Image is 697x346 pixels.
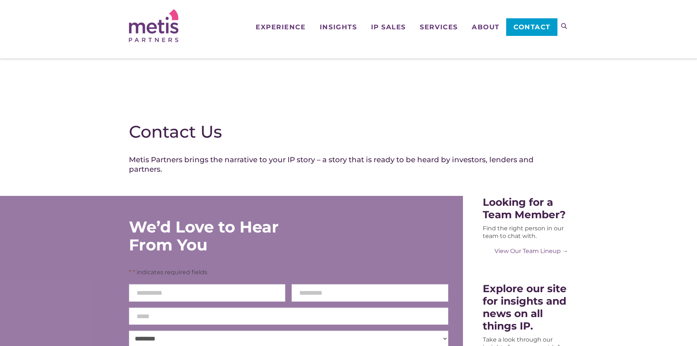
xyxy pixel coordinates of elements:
div: Looking for a Team Member? [483,196,568,221]
h1: Contact Us [129,122,568,142]
a: View Our Team Lineup → [483,247,568,255]
span: Insights [320,24,357,30]
span: Contact [514,24,550,30]
p: " " indicates required fields [129,268,448,276]
span: Services [420,24,457,30]
div: Find the right person in our team to chat with. [483,224,568,240]
span: Experience [256,24,305,30]
img: Metis Partners [129,9,178,42]
span: About [472,24,500,30]
span: IP Sales [371,24,406,30]
a: Contact [506,18,557,36]
div: Explore our site for insights and news on all things IP. [483,282,568,332]
h4: Metis Partners brings the narrative to your IP story – a story that is ready to be heard by inves... [129,155,568,174]
div: We’d Love to Hear From You [129,218,323,254]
